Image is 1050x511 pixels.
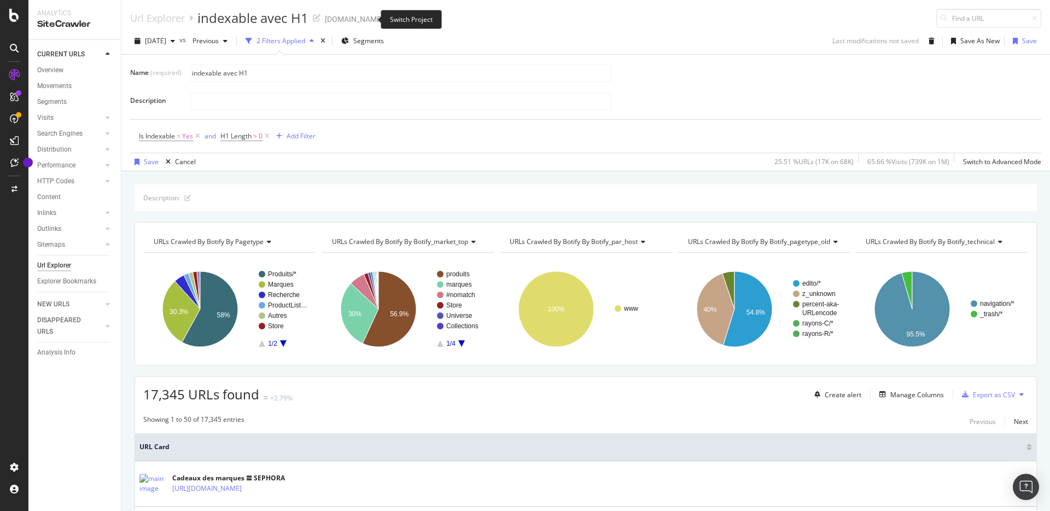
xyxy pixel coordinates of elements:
[37,239,102,251] a: Sitemaps
[678,262,850,357] svg: A chart.
[37,160,102,171] a: Performance
[970,417,996,426] div: Previous
[270,393,293,403] div: +2.79%
[322,262,494,357] div: A chart.
[958,386,1015,403] button: Export as CSV
[37,128,102,140] a: Search Engines
[139,442,1024,452] span: URL Card
[37,347,75,358] div: Analysis Info
[145,36,166,45] span: 2025 Sep. 30th
[1013,474,1039,500] div: Open Intercom Messenger
[37,315,102,338] a: DISAPPEARED URLS
[37,191,113,203] a: Content
[143,262,316,357] svg: A chart.
[810,386,861,403] button: Create alert
[875,388,944,401] button: Manage Columns
[143,385,259,403] span: 17,345 URLs found
[353,36,384,45] span: Segments
[1014,417,1028,426] div: Next
[802,280,821,287] text: edito/*
[499,262,672,357] div: A chart.
[37,80,72,92] div: Movements
[37,207,102,219] a: Inlinks
[287,131,316,141] div: Add Filter
[688,237,830,246] span: URLs Crawled By Botify By botify_pagetype_old
[37,65,113,76] a: Overview
[37,260,113,271] a: Url Explorer
[37,96,113,108] a: Segments
[832,36,919,45] div: Last modifications not saved
[217,311,230,319] text: 58%
[172,483,242,494] a: [URL][DOMAIN_NAME]
[446,312,472,320] text: Universe
[746,309,765,316] text: 54.8%
[268,281,294,288] text: Marques
[867,157,949,166] div: 65.66 % Visits ( 739K on 1M )
[337,32,388,50] button: Segments
[802,300,839,308] text: percent-aka-
[802,290,836,298] text: z_unknown
[139,474,167,493] img: main image
[37,144,102,155] a: Distribution
[446,301,462,309] text: Store
[37,49,102,60] a: CURRENT URLS
[37,315,92,338] div: DISAPPEARED URLS
[259,129,262,144] span: 0
[268,312,287,320] text: Autres
[253,131,257,141] span: >
[37,260,71,271] div: Url Explorer
[37,80,113,92] a: Movements
[241,32,318,50] button: 2 Filters Applied
[970,415,996,428] button: Previous
[37,299,102,310] a: NEW URLS
[188,32,232,50] button: Previous
[507,233,662,251] h4: URLs Crawled By Botify By botify_par_host
[268,291,300,299] text: Recherche
[548,305,565,313] text: 100%
[130,68,182,80] label: Name
[330,233,485,251] h4: URLs Crawled By Botify By botify_market_top
[37,276,96,287] div: Explorer Bookmarks
[143,193,180,202] div: Description:
[446,291,475,299] text: #nomatch
[37,96,67,108] div: Segments
[182,129,193,144] span: Yes
[446,322,479,330] text: Collections
[318,36,328,47] div: times
[154,237,264,246] span: URLs Crawled By Botify By pagetype
[37,223,61,235] div: Outlinks
[37,191,61,203] div: Content
[381,10,442,29] div: Switch Project
[1008,32,1037,50] button: Save
[37,347,113,358] a: Analysis Info
[37,299,69,310] div: NEW URLS
[802,330,833,338] text: rayons-R/*
[37,239,65,251] div: Sitemaps
[268,322,284,330] text: Store
[205,131,216,141] button: and
[980,300,1014,307] text: navigation/*
[144,157,159,166] div: Save
[172,473,289,483] div: Cadeaux des marques 𝌆 SEPHORA
[188,36,219,45] span: Previous
[264,396,268,399] img: Equal
[130,32,179,50] button: [DATE]
[774,157,854,166] div: 25.51 % URLs ( 17K on 68K )
[963,157,1041,166] div: Switch to Advanced Mode
[37,276,113,287] a: Explorer Bookmarks
[37,9,112,18] div: Analytics
[510,237,638,246] span: URLs Crawled By Botify By botify_par_host
[23,158,33,167] div: Tooltip anchor
[197,9,308,27] div: indexable avec H1
[890,390,944,399] div: Manage Columns
[37,112,54,124] div: Visits
[175,157,196,166] div: Cancel
[686,233,847,251] h4: URLs Crawled By Botify By botify_pagetype_old
[272,130,316,143] button: Add Filter
[37,207,56,219] div: Inlinks
[979,310,1003,318] text: _trash/*
[177,131,180,141] span: =
[959,153,1041,171] button: Switch to Advanced Mode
